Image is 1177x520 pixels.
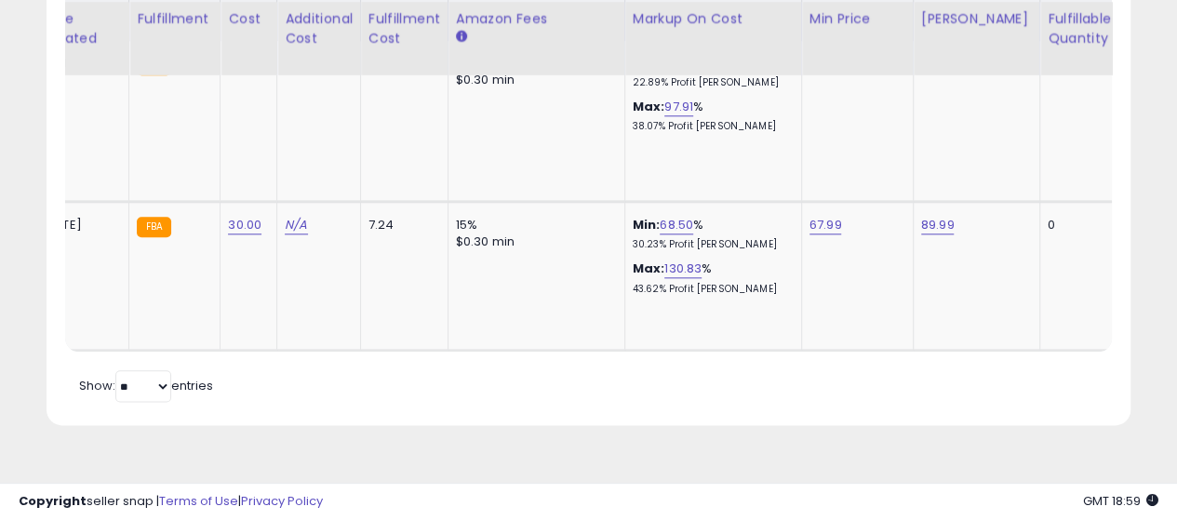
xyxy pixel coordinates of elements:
[633,238,787,251] p: 30.23% Profit [PERSON_NAME]
[633,217,787,251] div: %
[1083,492,1158,510] span: 2025-09-12 18:59 GMT
[159,492,238,510] a: Terms of Use
[19,493,323,511] div: seller snap | |
[633,9,794,29] div: Markup on Cost
[624,2,801,75] th: The percentage added to the cost of goods (COGS) that forms the calculator for Min & Max prices.
[921,216,955,234] a: 89.99
[40,9,121,48] div: Date Created
[30,48,45,63] img: website_grey.svg
[79,377,213,394] span: Show: entries
[921,9,1032,29] div: [PERSON_NAME]
[52,30,91,45] div: v 4.0.25
[633,76,787,89] p: 22.89% Profit [PERSON_NAME]
[241,492,323,510] a: Privacy Policy
[633,260,787,295] div: %
[633,283,787,296] p: 43.62% Profit [PERSON_NAME]
[228,9,269,29] div: Cost
[368,9,440,48] div: Fulfillment Cost
[19,492,87,510] strong: Copyright
[633,98,665,115] b: Max:
[633,260,665,277] b: Max:
[633,120,787,133] p: 38.07% Profit [PERSON_NAME]
[660,216,693,234] a: 68.50
[30,30,45,45] img: logo_orange.svg
[456,217,610,233] div: 15%
[456,233,610,250] div: $0.30 min
[137,217,171,237] small: FBA
[809,216,842,234] a: 67.99
[48,48,205,63] div: Domain: [DOMAIN_NAME]
[664,260,702,278] a: 130.83
[1048,217,1105,233] div: 0
[633,99,787,133] div: %
[185,108,200,123] img: tab_keywords_by_traffic_grey.svg
[456,72,610,88] div: $0.30 min
[633,216,661,233] b: Min:
[1048,9,1112,48] div: Fulfillable Quantity
[285,9,353,48] div: Additional Cost
[664,98,693,116] a: 97.91
[137,9,212,29] div: Fulfillment
[456,29,467,46] small: Amazon Fees.
[368,217,434,233] div: 7.24
[50,108,65,123] img: tab_domain_overview_orange.svg
[40,217,114,233] div: [DATE]
[809,9,905,29] div: Min Price
[206,110,314,122] div: Keywords by Traffic
[285,216,307,234] a: N/A
[456,9,617,29] div: Amazon Fees
[228,216,261,234] a: 30.00
[71,110,167,122] div: Domain Overview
